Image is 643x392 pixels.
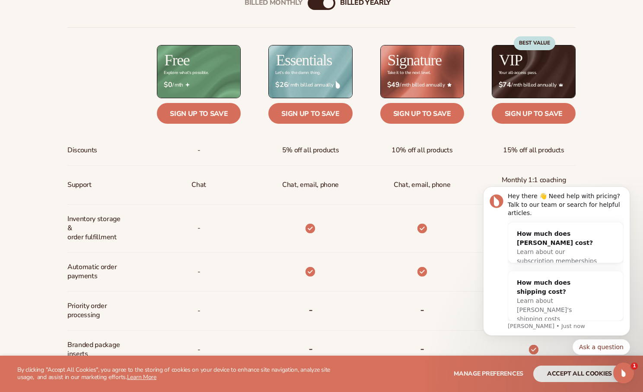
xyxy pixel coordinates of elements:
b: - [309,342,313,356]
h2: Free [164,52,189,68]
a: Sign up to save [157,103,241,124]
strong: $74 [499,81,511,89]
p: By clicking "Accept All Cookies", you agree to the storing of cookies on your device to enhance s... [17,366,345,381]
strong: $0 [164,81,172,89]
button: Manage preferences [454,366,523,382]
img: Essentials_BG_9050f826-5aa9-47d9-a362-757b82c62641.jpg [269,45,352,98]
span: - [197,303,201,319]
span: 5% off all products [282,142,339,158]
span: / mth billed annually [387,81,457,89]
span: Branded package inserts [67,337,125,362]
img: Star_6.png [447,83,452,87]
span: 15% off all products [503,142,564,158]
span: 10% off all products [392,142,453,158]
div: BEST VALUE [514,36,555,50]
div: Let’s do the damn thing. [275,71,320,75]
p: Chat [191,177,206,193]
a: Sign up to save [380,103,464,124]
h2: Signature [388,52,442,68]
span: Manage preferences [454,370,523,378]
img: free_bg.png [157,45,240,98]
b: - [420,303,424,317]
span: Automatic order payments [67,259,125,284]
img: VIP_BG_199964bd-3653-43bc-8a67-789d2d7717b9.jpg [492,45,575,98]
span: Inventory storage & order fulfillment [67,211,125,245]
strong: $26 [275,81,288,89]
span: Monthly 1:1 coaching for 1 year [499,172,569,197]
img: Crown_2d87c031-1b5a-4345-8312-a4356ddcde98.png [559,83,563,87]
a: Sign up to save [268,103,352,124]
img: Free_Icon_bb6e7c7e-73f8-44bd-8ed0-223ea0fc522e.png [185,83,190,87]
span: - [197,142,201,158]
h2: Essentials [276,52,332,68]
span: - [197,264,201,280]
b: - [420,342,424,356]
span: 1 [631,363,638,370]
span: / mth billed annually [275,81,345,89]
span: Priority order processing [67,298,125,323]
span: / mth [164,81,234,89]
span: / mth billed annually [499,81,569,89]
div: Explore what's possible. [164,71,208,75]
img: drop.png [336,81,340,89]
p: Chat, email, phone [282,177,339,193]
img: Signature_BG_eeb718c8-65ac-49e3-a4e5-327c6aa73146.jpg [381,45,464,98]
span: Chat, email, phone [394,177,450,193]
div: Take it to the next level. [387,71,431,75]
iframe: Intercom notifications message [470,184,643,388]
p: - [197,220,201,236]
strong: $49 [387,81,400,89]
span: Support [67,177,92,193]
div: Your all-access pass. [499,71,537,75]
h2: VIP [499,52,522,68]
a: Learn More [127,373,156,381]
span: - [197,342,201,358]
span: Discounts [67,142,97,158]
b: - [309,303,313,317]
a: Sign up to save [492,103,576,124]
iframe: Intercom live chat [613,363,634,383]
